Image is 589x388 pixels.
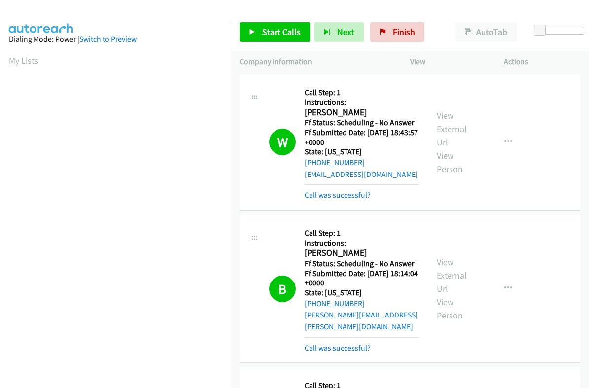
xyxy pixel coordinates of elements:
[314,22,364,42] button: Next
[240,22,310,42] a: Start Calls
[305,158,365,167] a: [PHONE_NUMBER]
[410,56,486,68] p: View
[305,190,371,200] a: Call was successful?
[305,310,418,331] a: [PERSON_NAME][EMAIL_ADDRESS][PERSON_NAME][DOMAIN_NAME]
[305,259,419,269] h5: Ff Status: Scheduling - No Answer
[337,26,354,37] span: Next
[437,296,463,321] a: View Person
[305,147,419,157] h5: State: [US_STATE]
[305,88,419,98] h5: Call Step: 1
[240,56,392,68] p: Company Information
[305,247,414,259] h2: [PERSON_NAME]
[504,56,580,68] p: Actions
[393,26,415,37] span: Finish
[9,34,222,45] div: Dialing Mode: Power |
[305,118,419,128] h5: Ff Status: Scheduling - No Answer
[305,228,419,238] h5: Call Step: 1
[305,288,419,298] h5: State: [US_STATE]
[437,256,467,294] a: View External Url
[305,269,419,288] h5: Ff Submitted Date: [DATE] 18:14:04 +0000
[455,22,517,42] button: AutoTab
[305,343,371,353] a: Call was successful?
[437,150,463,175] a: View Person
[269,276,296,302] h1: B
[539,27,584,35] div: Delay between calls (in seconds)
[305,107,414,118] h2: [PERSON_NAME]
[305,97,419,107] h5: Instructions:
[437,110,467,148] a: View External Url
[269,129,296,155] h1: W
[79,35,137,44] a: Switch to Preview
[305,128,419,147] h5: Ff Submitted Date: [DATE] 18:43:57 +0000
[305,299,365,308] a: [PHONE_NUMBER]
[560,155,589,233] iframe: Resource Center
[262,26,301,37] span: Start Calls
[305,238,419,248] h5: Instructions:
[305,170,418,179] a: [EMAIL_ADDRESS][DOMAIN_NAME]
[370,22,424,42] a: Finish
[9,55,38,66] a: My Lists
